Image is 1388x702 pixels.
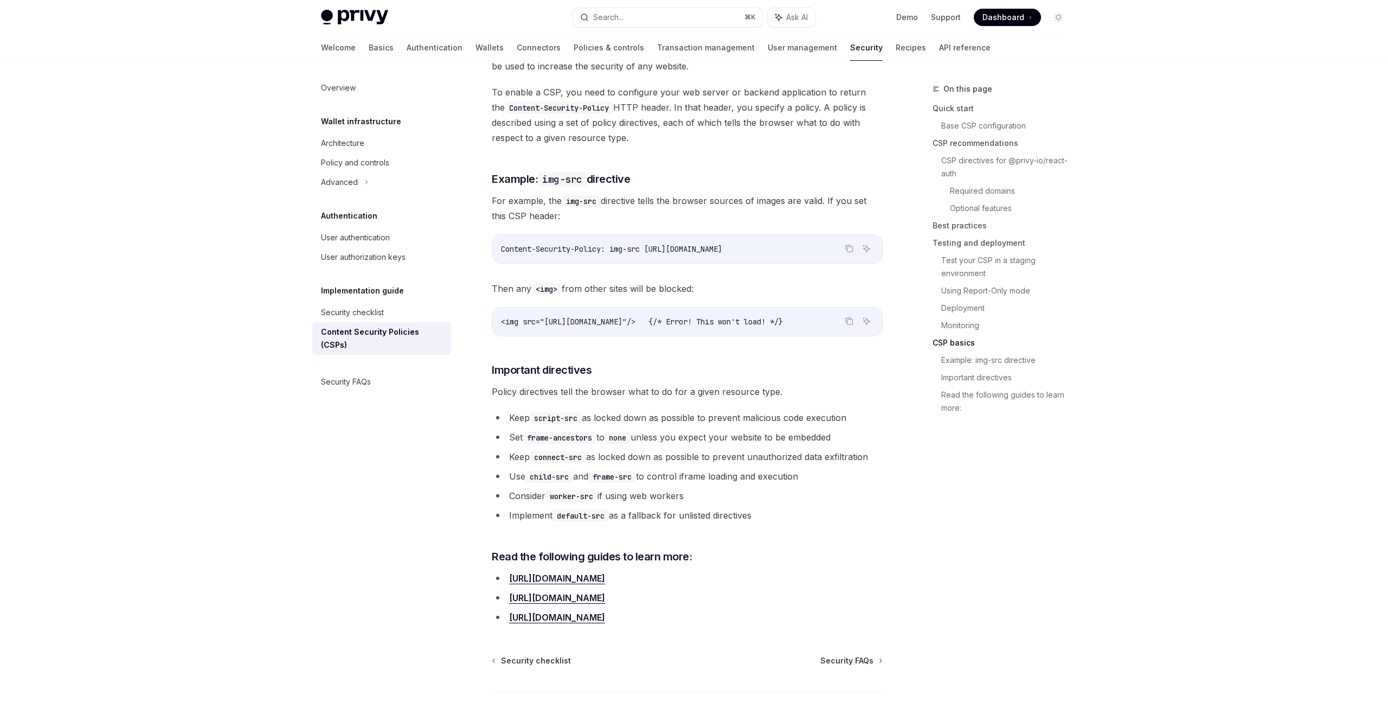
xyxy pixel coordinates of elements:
[312,133,451,153] a: Architecture
[321,176,358,189] div: Advanced
[941,152,1076,182] a: CSP directives for @privy-io/react-auth
[492,85,883,145] span: To enable a CSP, you need to configure your web server or backend application to return the HTTP ...
[321,375,371,388] div: Security FAQs
[593,11,624,24] div: Search...
[943,82,992,95] span: On this page
[941,352,1076,369] a: Example: img-src directive
[538,172,587,187] code: img-src
[312,228,451,247] a: User authentication
[501,244,722,254] span: Content-Security-Policy: img-src [URL][DOMAIN_NAME]
[321,156,389,169] div: Policy and controls
[933,234,1076,252] a: Testing and deployment
[321,35,356,61] a: Welcome
[744,13,756,22] span: ⌘ K
[933,135,1076,152] a: CSP recommendations
[509,612,605,623] a: [URL][DOMAIN_NAME]
[321,306,384,319] div: Security checklist
[982,12,1024,23] span: Dashboard
[321,209,377,222] h5: Authentication
[552,510,609,522] code: default-src
[369,35,394,61] a: Basics
[842,314,856,328] button: Copy the contents from the code block
[321,231,390,244] div: User authentication
[492,549,692,564] span: Read the following guides to learn more:
[505,102,613,114] code: Content-Security-Policy
[562,195,601,207] code: img-src
[509,592,605,604] a: [URL][DOMAIN_NAME]
[820,655,882,666] a: Security FAQs
[941,299,1076,317] a: Deployment
[492,488,883,503] li: Consider if using web workers
[842,241,856,256] button: Copy the contents from the code block
[492,469,883,484] li: Use and to control iframe loading and execution
[941,117,1076,135] a: Base CSP configuration
[492,430,883,445] li: Set to unless you expect your website to be embedded
[1050,9,1067,26] button: Toggle dark mode
[517,35,561,61] a: Connectors
[492,384,883,399] span: Policy directives tell the browser what to do for a given resource type.
[312,303,451,322] a: Security checklist
[525,471,573,483] code: child-src
[859,314,873,328] button: Ask AI
[941,252,1076,282] a: Test your CSP in a staging environment
[941,317,1076,334] a: Monitoring
[321,115,401,128] h5: Wallet infrastructure
[475,35,504,61] a: Wallets
[492,362,592,378] span: Important directives
[941,369,1076,386] a: Important directives
[321,284,404,297] h5: Implementation guide
[768,35,837,61] a: User management
[931,12,961,23] a: Support
[657,35,755,61] a: Transaction management
[492,410,883,425] li: Keep as locked down as possible to prevent malicious code execution
[574,35,644,61] a: Policies & controls
[605,432,631,444] code: none
[974,9,1041,26] a: Dashboard
[312,372,451,392] a: Security FAQs
[321,81,356,94] div: Overview
[312,322,451,355] a: Content Security Policies (CSPs)
[530,412,582,424] code: script-src
[312,78,451,98] a: Overview
[492,171,630,187] span: Example: directive
[312,247,451,267] a: User authorization keys
[321,10,388,25] img: light logo
[859,241,873,256] button: Ask AI
[933,100,1076,117] a: Quick start
[321,137,364,150] div: Architecture
[492,508,883,523] li: Implement as a fallback for unlisted directives
[501,655,571,666] span: Security checklist
[493,655,571,666] a: Security checklist
[531,283,562,295] code: <img>
[786,12,808,23] span: Ask AI
[950,182,1076,200] a: Required domains
[492,193,883,224] span: For example, the directive tells the browser sources of images are valid. If you set this CSP hea...
[850,35,883,61] a: Security
[523,432,596,444] code: frame-ancestors
[941,282,1076,299] a: Using Report-Only mode
[321,251,406,264] div: User authorization keys
[509,573,605,584] a: [URL][DOMAIN_NAME]
[820,655,873,666] span: Security FAQs
[407,35,462,61] a: Authentication
[492,449,883,464] li: Keep as locked down as possible to prevent unauthorized data exfiltration
[941,386,1076,417] a: Read the following guides to learn more:
[896,12,918,23] a: Demo
[545,490,597,502] code: worker-src
[530,451,586,463] code: connect-src
[896,35,926,61] a: Recipes
[933,334,1076,352] a: CSP basics
[312,153,451,173] a: Policy and controls
[588,471,636,483] code: frame-src
[933,217,1076,234] a: Best practices
[321,326,445,352] div: Content Security Policies (CSPs)
[939,35,991,61] a: API reference
[573,8,762,27] button: Search...⌘K
[768,8,815,27] button: Ask AI
[501,317,783,327] span: <img src="[URL][DOMAIN_NAME]"/> {/* Error! This won't load! */}
[492,281,883,296] span: Then any from other sites will be blocked:
[950,200,1076,217] a: Optional features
